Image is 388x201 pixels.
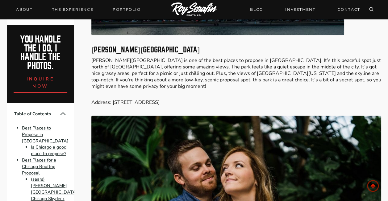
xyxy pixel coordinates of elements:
[14,35,68,71] h2: You handle the i do, I handle the photos.
[91,57,381,89] p: [PERSON_NAME][GEOGRAPHIC_DATA] is one of the best places to propose in [GEOGRAPHIC_DATA]. It’s th...
[14,71,68,93] a: inquire now
[31,144,66,157] a: Is Chicago a good place to propose?
[91,46,381,54] h3: [PERSON_NAME][GEOGRAPHIC_DATA]
[12,5,36,14] a: About
[59,110,67,117] button: Collapse Table of Contents
[14,111,59,117] span: Table of Contents
[367,180,379,192] a: Scroll to top
[12,5,144,14] nav: Primary Navigation
[367,5,376,14] button: View Search Form
[22,157,56,176] a: Best Places for a Chicago Rooftop Proposal
[282,4,319,15] a: INVESTMENT
[48,5,97,14] a: THE EXPERIENCE
[22,125,69,144] a: Best Places to Propose in [GEOGRAPHIC_DATA]
[27,76,54,89] span: inquire now
[246,4,267,15] a: BLOG
[91,99,381,106] p: Address: [STREET_ADDRESS]
[109,5,144,14] a: Portfolio
[334,4,364,15] a: CONTACT
[246,4,364,15] nav: Secondary Navigation
[171,2,217,17] img: Logo of Roy Serafin Photo Co., featuring stylized text in white on a light background, representi...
